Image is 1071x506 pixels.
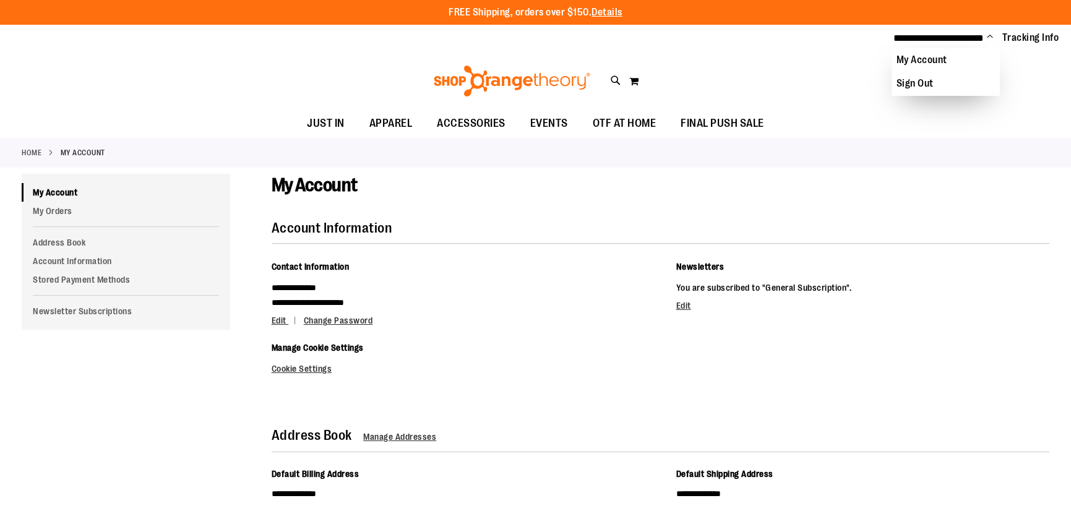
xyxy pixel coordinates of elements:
p: You are subscribed to "General Subscription". [676,280,1049,295]
span: OTF AT HOME [593,109,656,137]
span: APPAREL [369,109,413,137]
a: Manage Addresses [363,432,436,442]
a: ACCESSORIES [424,109,518,138]
img: Shop Orangetheory [432,66,592,96]
span: Manage Cookie Settings [272,343,364,353]
a: Change Password [304,315,373,325]
a: My Orders [22,202,230,220]
a: Details [591,7,622,18]
span: My Account [272,174,358,195]
span: ACCESSORIES [437,109,505,137]
a: OTF AT HOME [580,109,669,138]
a: Stored Payment Methods [22,270,230,289]
a: APPAREL [357,109,425,138]
span: EVENTS [530,109,568,137]
strong: Address Book [272,427,352,443]
span: FINAL PUSH SALE [681,109,764,137]
a: Edit [272,315,302,325]
span: JUST IN [307,109,345,137]
span: Default Shipping Address [676,469,773,479]
span: Newsletters [676,262,724,272]
button: Account menu [987,32,993,44]
a: Cookie Settings [272,364,332,374]
a: Edit [676,301,690,311]
a: My Account [22,183,230,202]
a: JUST IN [295,109,357,138]
a: Account Information [22,252,230,270]
span: Edit [272,315,286,325]
a: My Account [892,48,1000,72]
a: EVENTS [518,109,580,138]
span: Contact Information [272,262,350,272]
a: FINAL PUSH SALE [668,109,776,138]
a: Sign Out [892,72,1000,95]
a: Address Book [22,233,230,252]
a: Newsletter Subscriptions [22,302,230,320]
span: Default Billing Address [272,469,359,479]
a: Tracking Info [1002,31,1059,45]
strong: My Account [61,147,105,158]
p: FREE Shipping, orders over $150. [449,6,622,20]
strong: Account Information [272,220,392,236]
a: Home [22,147,41,158]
